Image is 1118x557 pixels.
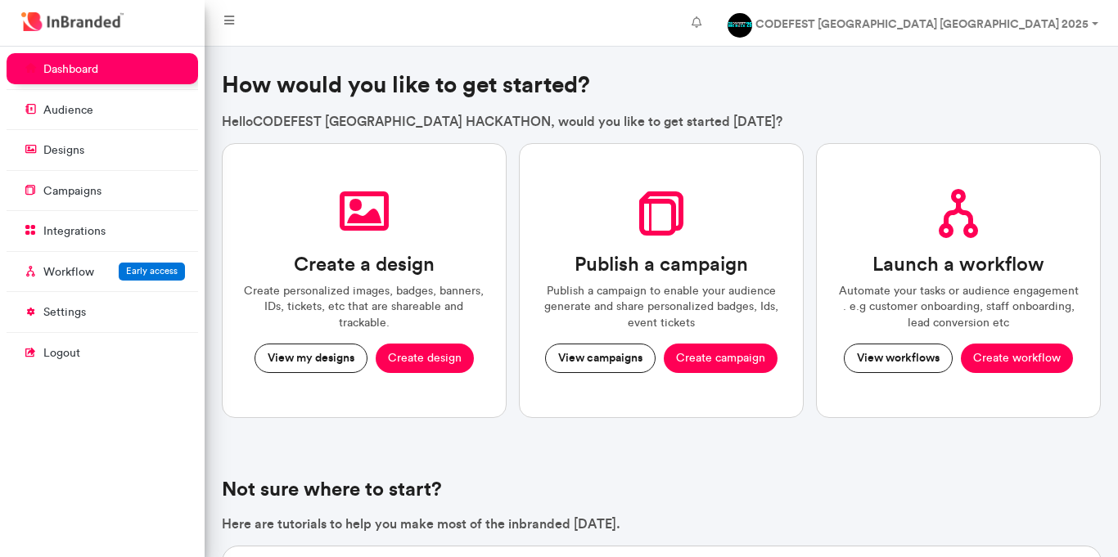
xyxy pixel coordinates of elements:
[728,13,752,38] img: profile dp
[755,16,1089,31] strong: CODEFEST [GEOGRAPHIC_DATA] [GEOGRAPHIC_DATA] 2025
[43,264,94,281] p: Workflow
[7,215,198,246] a: integrations
[575,253,748,276] h3: Publish a campaign
[222,514,1102,532] p: Here are tutorials to help you make most of the inbranded [DATE].
[255,344,367,373] button: View my designs
[7,94,198,125] a: audience
[43,223,106,240] p: integrations
[43,304,86,321] p: settings
[43,102,93,119] p: audience
[844,344,953,373] button: View workflows
[836,283,1080,331] p: Automate your tasks or audience engagement . e.g customer onboarding, staff onboarding, lead conv...
[222,478,1102,501] h4: Not sure where to start?
[43,142,84,159] p: designs
[664,344,778,373] button: Create campaign
[7,134,198,165] a: designs
[126,265,178,276] span: Early access
[222,112,1102,130] p: Hello CODEFEST [GEOGRAPHIC_DATA] HACKATHON , would you like to get started [DATE]?
[961,344,1073,373] button: Create workflow
[7,53,198,84] a: dashboard
[242,283,486,331] p: Create personalized images, badges, banners, IDs, tickets, etc that are shareable and trackable.
[376,344,474,373] button: Create design
[872,253,1044,276] h3: Launch a workflow
[222,71,1102,99] h3: How would you like to get started?
[7,175,198,206] a: campaigns
[17,8,128,35] img: InBranded Logo
[7,256,198,287] a: WorkflowEarly access
[7,296,198,327] a: settings
[545,344,656,373] button: View campaigns
[43,183,101,200] p: campaigns
[539,283,783,331] p: Publish a campaign to enable your audience generate and share personalized badges, Ids, event tic...
[43,61,98,78] p: dashboard
[715,7,1111,39] a: CODEFEST [GEOGRAPHIC_DATA] [GEOGRAPHIC_DATA] 2025
[43,345,80,362] p: logout
[294,253,435,276] h3: Create a design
